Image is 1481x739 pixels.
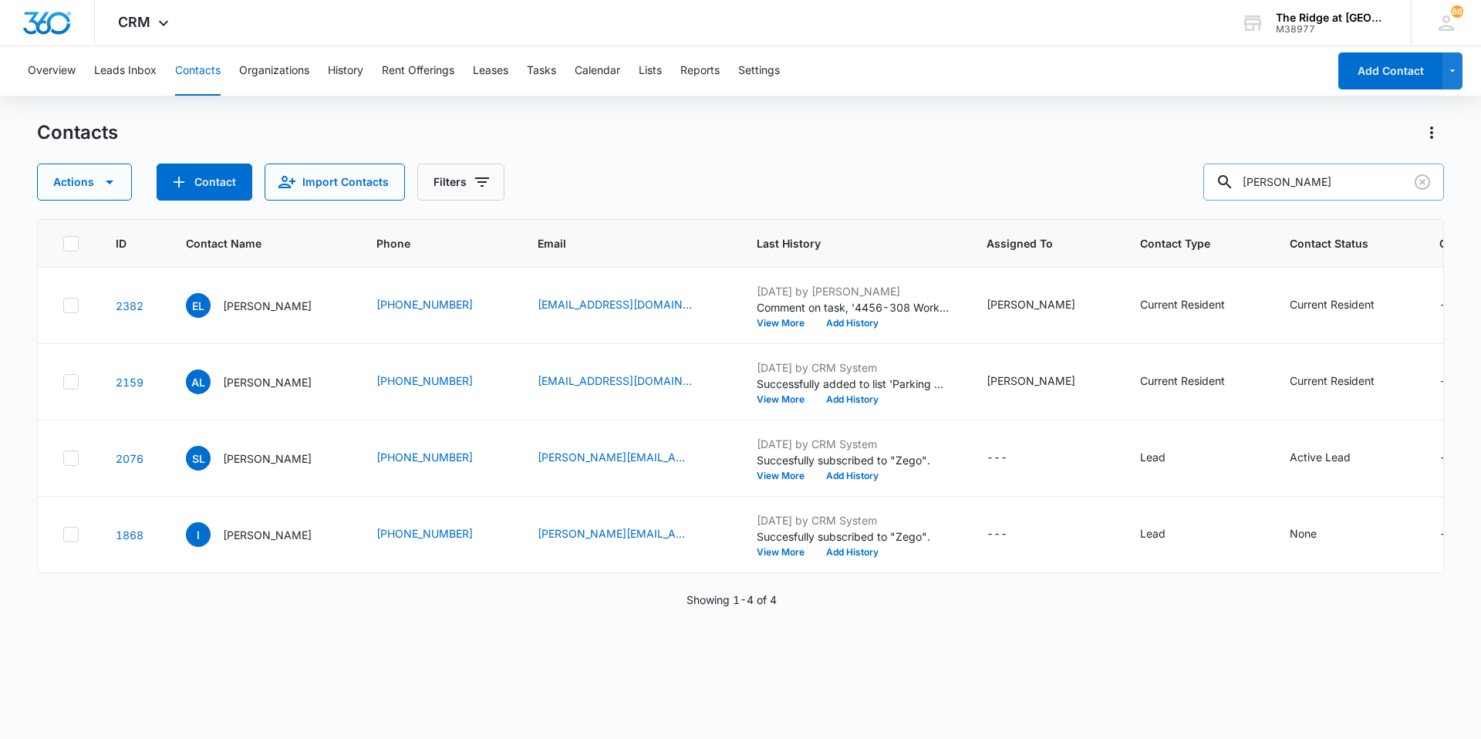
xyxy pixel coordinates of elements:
[186,446,211,471] span: SL
[680,46,720,96] button: Reports
[328,46,363,96] button: History
[223,450,312,467] p: [PERSON_NAME]
[1276,24,1388,35] div: account id
[186,293,211,318] span: EL
[1140,449,1193,467] div: Contact Type - Lead - Select to Edit Field
[376,449,473,465] a: [PHONE_NUMBER]
[527,46,556,96] button: Tasks
[757,235,927,251] span: Last History
[815,471,889,481] button: Add History
[757,319,815,328] button: View More
[757,395,815,404] button: View More
[1140,373,1253,391] div: Contact Type - Current Resident - Select to Edit Field
[815,319,889,328] button: Add History
[538,296,692,312] a: [EMAIL_ADDRESS][DOMAIN_NAME]
[186,446,339,471] div: Contact Name - Shantel Lucero - Select to Edit Field
[1140,296,1253,315] div: Contact Type - Current Resident - Select to Edit Field
[1290,235,1380,251] span: Contact Status
[376,449,501,467] div: Phone - 7206624681 - Select to Edit Field
[1290,373,1375,389] div: Current Resident
[1439,373,1460,391] div: ---
[1290,296,1375,312] div: Current Resident
[175,46,221,96] button: Contacts
[376,525,501,544] div: Phone - 7205140119 - Select to Edit Field
[987,449,1007,467] div: ---
[815,395,889,404] button: Add History
[987,373,1075,389] div: [PERSON_NAME]
[376,525,473,542] a: [PHONE_NUMBER]
[28,46,76,96] button: Overview
[376,296,473,312] a: [PHONE_NUMBER]
[538,373,720,391] div: Email - helloangeleyes@yahoo.com - Select to Edit Field
[639,46,662,96] button: Lists
[757,548,815,557] button: View More
[118,14,150,30] span: CRM
[815,548,889,557] button: Add History
[987,525,1035,544] div: Assigned To - - Select to Edit Field
[186,293,339,318] div: Contact Name - Esther Lucero - Select to Edit Field
[757,452,950,468] p: Succesfully subscribed to "Zego".
[987,449,1035,467] div: Assigned To - - Select to Edit Field
[223,298,312,314] p: [PERSON_NAME]
[1451,5,1463,18] span: 86
[116,528,143,542] a: Navigate to contact details page for Isaac
[239,46,309,96] button: Organizations
[757,471,815,481] button: View More
[94,46,157,96] button: Leads Inbox
[37,121,118,144] h1: Contacts
[1140,296,1225,312] div: Current Resident
[417,164,504,201] button: Filters
[157,164,252,201] button: Add Contact
[376,373,473,389] a: [PHONE_NUMBER]
[1338,52,1442,89] button: Add Contact
[1290,525,1317,542] div: None
[1276,12,1388,24] div: account name
[1451,5,1463,18] div: notifications count
[1439,449,1460,467] div: ---
[223,374,312,390] p: [PERSON_NAME]
[757,528,950,545] p: Succesfully subscribed to "Zego".
[1290,449,1378,467] div: Contact Status - Active Lead - Select to Edit Field
[538,449,720,467] div: Email - shantel.lucero062121@gmail.com - Select to Edit Field
[1140,525,1166,542] div: Lead
[687,592,777,608] p: Showing 1-4 of 4
[376,235,478,251] span: Phone
[1290,525,1344,544] div: Contact Status - None - Select to Edit Field
[376,296,501,315] div: Phone - 9705345025 - Select to Edit Field
[116,235,127,251] span: ID
[1290,296,1402,315] div: Contact Status - Current Resident - Select to Edit Field
[538,525,692,542] a: [PERSON_NAME][EMAIL_ADDRESS][DOMAIN_NAME]
[265,164,405,201] button: Import Contacts
[1410,170,1435,194] button: Clear
[538,525,720,544] div: Email - lucero.isaac1379@gmail.com - Select to Edit Field
[223,527,312,543] p: [PERSON_NAME]
[186,235,317,251] span: Contact Name
[538,373,692,389] a: [EMAIL_ADDRESS][DOMAIN_NAME]
[116,376,143,389] a: Navigate to contact details page for Angelica Lucero
[1290,373,1402,391] div: Contact Status - Current Resident - Select to Edit Field
[757,283,950,299] p: [DATE] by [PERSON_NAME]
[382,46,454,96] button: Rent Offerings
[1419,120,1444,145] button: Actions
[376,373,501,391] div: Phone - 7195696970 - Select to Edit Field
[116,452,143,465] a: Navigate to contact details page for Shantel Lucero
[738,46,780,96] button: Settings
[1140,235,1230,251] span: Contact Type
[987,296,1103,315] div: Assigned To - Davian Urrutia - Select to Edit Field
[987,235,1081,251] span: Assigned To
[1140,525,1193,544] div: Contact Type - Lead - Select to Edit Field
[757,436,950,452] p: [DATE] by CRM System
[1439,525,1460,544] div: ---
[757,512,950,528] p: [DATE] by CRM System
[757,359,950,376] p: [DATE] by CRM System
[757,299,950,316] p: Comment on task, '4456-308 Work Order Wash lid - [GEOGRAPHIC_DATA] ' "[PERSON_NAME] working on re...
[1140,373,1225,389] div: Current Resident
[186,522,211,547] span: I
[987,296,1075,312] div: [PERSON_NAME]
[186,369,339,394] div: Contact Name - Angelica Lucero - Select to Edit Field
[538,449,692,465] a: [PERSON_NAME][EMAIL_ADDRESS][DOMAIN_NAME]
[538,296,720,315] div: Email - mnkmom0816@gmail.com - Select to Edit Field
[538,235,697,251] span: Email
[186,369,211,394] span: AL
[757,376,950,392] p: Successfully added to list 'Parking Permits'.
